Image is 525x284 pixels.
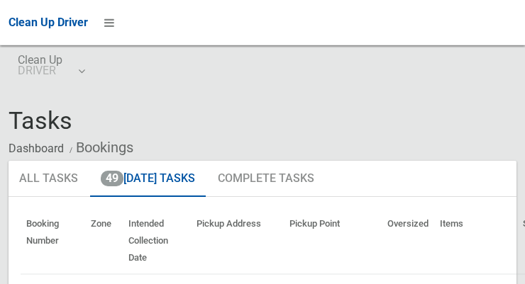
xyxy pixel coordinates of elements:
[9,106,72,135] span: Tasks
[101,171,123,186] span: 49
[123,208,191,274] th: Intended Collection Date
[382,208,434,274] th: Oversized
[85,208,123,274] th: Zone
[66,135,133,161] li: Bookings
[90,161,206,198] a: 49[DATE] Tasks
[9,16,88,29] span: Clean Up Driver
[207,161,325,198] a: Complete Tasks
[9,12,88,33] a: Clean Up Driver
[9,161,89,198] a: All Tasks
[434,208,517,274] th: Items
[9,45,93,91] a: Clean UpDRIVER
[191,208,284,274] th: Pickup Address
[284,208,382,274] th: Pickup Point
[21,208,85,274] th: Booking Number
[18,55,84,76] span: Clean Up
[9,142,64,155] a: Dashboard
[18,65,62,76] small: DRIVER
